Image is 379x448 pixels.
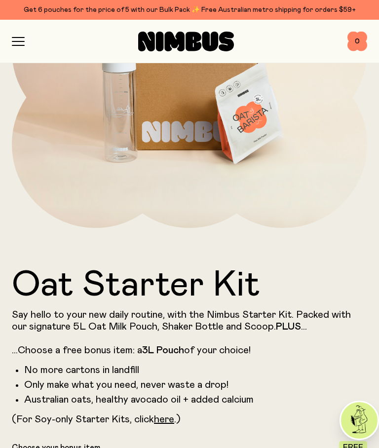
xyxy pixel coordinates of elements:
a: here [154,414,174,424]
img: agent [341,402,378,439]
h1: Oat Starter Kit [12,267,367,303]
li: No more cartons in landfill [24,364,367,376]
strong: Pouch [156,345,184,355]
strong: 3L [142,345,154,355]
li: Only make what you need, never waste a drop! [24,379,367,391]
div: Get 6 pouches for the price of 5 with our Bulk Pack ✨ Free Australian metro shipping for orders $59+ [12,4,367,16]
p: Say hello to your new daily routine, with the Nimbus Starter Kit. Packed with our signature 5L Oa... [12,309,367,356]
button: 0 [347,32,367,51]
strong: PLUS [276,322,301,332]
p: (For Soy-only Starter Kits, click .) [12,413,367,425]
li: Australian oats, healthy avocado oil + added calcium [24,394,367,406]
